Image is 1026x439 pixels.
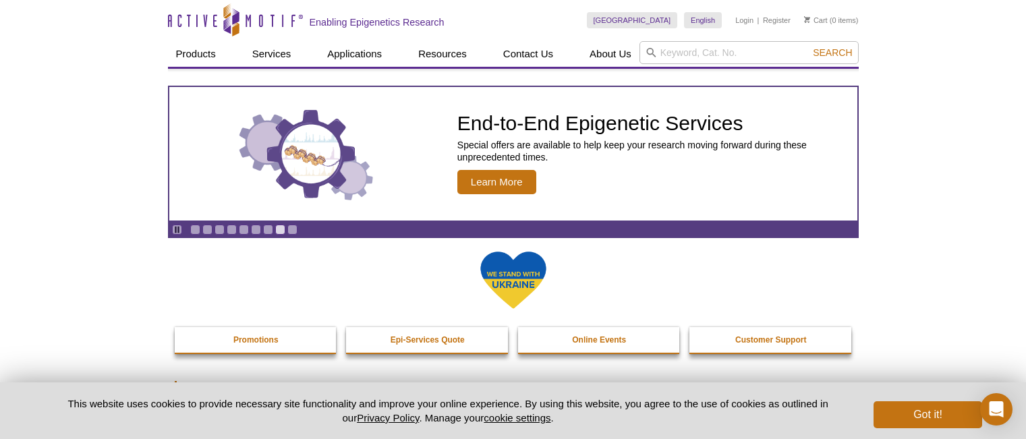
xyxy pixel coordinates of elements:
a: Go to slide 1 [190,225,200,235]
a: Products [168,41,224,67]
a: Promotions [175,327,338,353]
span: Search [813,47,852,58]
a: Login [735,16,753,25]
a: Register [763,16,791,25]
a: Applications [319,41,390,67]
a: Cart [804,16,828,25]
button: Got it! [874,401,981,428]
a: English [684,12,722,28]
a: Go to slide 6 [251,225,261,235]
a: Resources [410,41,475,67]
p: Special offers are available to help keep your research moving forward during these unprecedented... [457,139,851,163]
div: Open Intercom Messenger [980,393,1013,426]
a: About Us [581,41,639,67]
a: Online Events [518,327,681,353]
a: [GEOGRAPHIC_DATA] [587,12,678,28]
img: We Stand With Ukraine [480,250,547,310]
a: Privacy Policy [357,412,419,423]
a: Contact Us [495,41,561,67]
h2: Enabling Epigenetics Research [310,16,445,28]
strong: Epi-Services Quote [391,335,465,345]
span: Learn More [457,170,536,194]
a: Epi-Services Quote [346,327,509,353]
p: This website uses cookies to provide necessary site functionality and improve your online experie... [45,397,852,425]
li: (0 items) [804,12,859,28]
a: Toggle autoplay [172,225,182,235]
li: | [758,12,760,28]
strong: Customer Support [735,335,806,345]
a: Three gears with decorative charts inside the larger center gear. End-to-End Epigenetic Services ... [169,87,857,221]
a: Go to slide 7 [263,225,273,235]
strong: Promotions [233,335,279,345]
input: Keyword, Cat. No. [639,41,859,64]
button: Search [809,47,856,59]
h2: Featured Products [175,381,852,401]
button: cookie settings [484,412,550,423]
img: Three gears with decorative charts inside the larger center gear. [239,107,374,201]
a: Go to slide 4 [227,225,237,235]
a: Go to slide 2 [202,225,212,235]
h2: End-to-End Epigenetic Services [457,113,851,134]
a: Go to slide 5 [239,225,249,235]
a: Go to slide 9 [287,225,297,235]
a: Customer Support [689,327,853,353]
strong: Online Events [572,335,626,345]
a: Go to slide 8 [275,225,285,235]
a: Services [244,41,300,67]
img: Your Cart [804,16,810,23]
article: End-to-End Epigenetic Services [169,87,857,221]
a: Go to slide 3 [215,225,225,235]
